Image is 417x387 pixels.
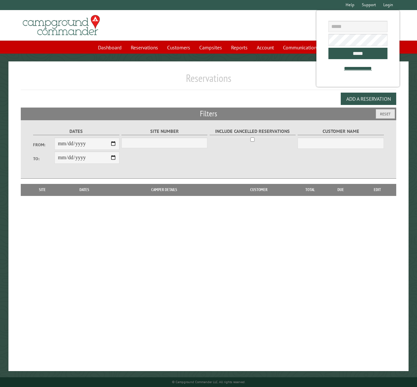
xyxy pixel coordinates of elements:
label: From: [33,142,55,148]
label: Customer Name [298,128,384,135]
h1: Reservations [21,72,396,90]
button: Add a Reservation [341,93,396,105]
a: Reservations [127,41,162,54]
th: Edit [358,184,396,196]
th: Due [323,184,358,196]
th: Total [297,184,323,196]
label: Include Cancelled Reservations [210,128,296,135]
a: Dashboard [94,41,126,54]
label: To: [33,156,55,162]
a: Account [253,41,278,54]
label: Dates [33,128,119,135]
a: Reports [227,41,251,54]
a: Communications [279,41,323,54]
a: Customers [163,41,194,54]
a: Campsites [195,41,226,54]
h2: Filters [21,108,396,120]
small: © Campground Commander LLC. All rights reserved. [172,380,245,384]
label: Site Number [121,128,207,135]
button: Reset [376,109,395,119]
th: Dates [61,184,109,196]
th: Site [24,184,60,196]
th: Customer [220,184,297,196]
img: Campground Commander [21,13,102,38]
th: Camper Details [108,184,220,196]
